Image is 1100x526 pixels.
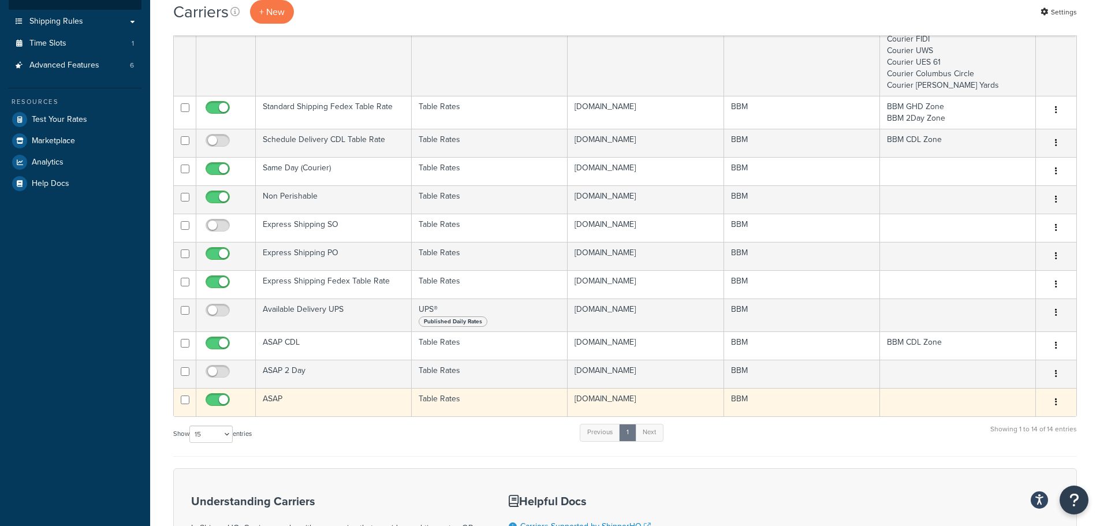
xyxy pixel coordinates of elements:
[509,495,659,508] h3: Helpful Docs
[173,1,229,23] h1: Carriers
[29,61,99,70] span: Advanced Features
[256,270,412,299] td: Express Shipping Fedex Table Rate
[29,17,83,27] span: Shipping Rules
[419,316,487,327] span: Published Daily Rates
[724,331,880,360] td: BBM
[256,360,412,388] td: ASAP 2 Day
[724,270,880,299] td: BBM
[568,96,724,129] td: [DOMAIN_NAME]
[880,331,1036,360] td: BBM CDL Zone
[412,185,568,214] td: Table Rates
[568,214,724,242] td: [DOMAIN_NAME]
[724,96,880,129] td: BBM
[256,388,412,416] td: ASAP
[412,388,568,416] td: Table Rates
[256,129,412,157] td: Schedule Delivery CDL Table Rate
[9,130,141,151] a: Marketplace
[568,360,724,388] td: [DOMAIN_NAME]
[990,423,1077,447] div: Showing 1 to 14 of 14 entries
[412,270,568,299] td: Table Rates
[568,299,724,331] td: [DOMAIN_NAME]
[724,157,880,185] td: BBM
[173,426,252,443] label: Show entries
[412,299,568,331] td: UPS®
[724,242,880,270] td: BBM
[9,173,141,194] a: Help Docs
[32,136,75,146] span: Marketplace
[568,331,724,360] td: [DOMAIN_NAME]
[256,96,412,129] td: Standard Shipping Fedex Table Rate
[724,299,880,331] td: BBM
[724,360,880,388] td: BBM
[568,242,724,270] td: [DOMAIN_NAME]
[256,242,412,270] td: Express Shipping PO
[724,388,880,416] td: BBM
[256,299,412,331] td: Available Delivery UPS
[568,270,724,299] td: [DOMAIN_NAME]
[132,39,134,49] span: 1
[619,424,636,441] a: 1
[9,152,141,173] a: Analytics
[568,129,724,157] td: [DOMAIN_NAME]
[412,214,568,242] td: Table Rates
[568,157,724,185] td: [DOMAIN_NAME]
[256,214,412,242] td: Express Shipping SO
[9,33,141,54] a: Time Slots 1
[635,424,663,441] a: Next
[724,214,880,242] td: BBM
[568,388,724,416] td: [DOMAIN_NAME]
[32,115,87,125] span: Test Your Rates
[9,109,141,130] a: Test Your Rates
[9,55,141,76] li: Advanced Features
[412,96,568,129] td: Table Rates
[412,157,568,185] td: Table Rates
[580,424,620,441] a: Previous
[256,185,412,214] td: Non Perishable
[724,185,880,214] td: BBM
[880,96,1036,129] td: BBM GHD Zone BBM 2Day Zone
[880,129,1036,157] td: BBM CDL Zone
[9,33,141,54] li: Time Slots
[189,426,233,443] select: Showentries
[568,185,724,214] td: [DOMAIN_NAME]
[256,157,412,185] td: Same Day (Courier)
[256,331,412,360] td: ASAP CDL
[130,61,134,70] span: 6
[1041,4,1077,20] a: Settings
[29,39,66,49] span: Time Slots
[1060,486,1088,514] button: Open Resource Center
[9,55,141,76] a: Advanced Features 6
[412,331,568,360] td: Table Rates
[32,158,64,167] span: Analytics
[412,360,568,388] td: Table Rates
[724,129,880,157] td: BBM
[412,129,568,157] td: Table Rates
[32,179,69,189] span: Help Docs
[191,495,480,508] h3: Understanding Carriers
[9,97,141,107] div: Resources
[412,242,568,270] td: Table Rates
[9,11,141,32] a: Shipping Rules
